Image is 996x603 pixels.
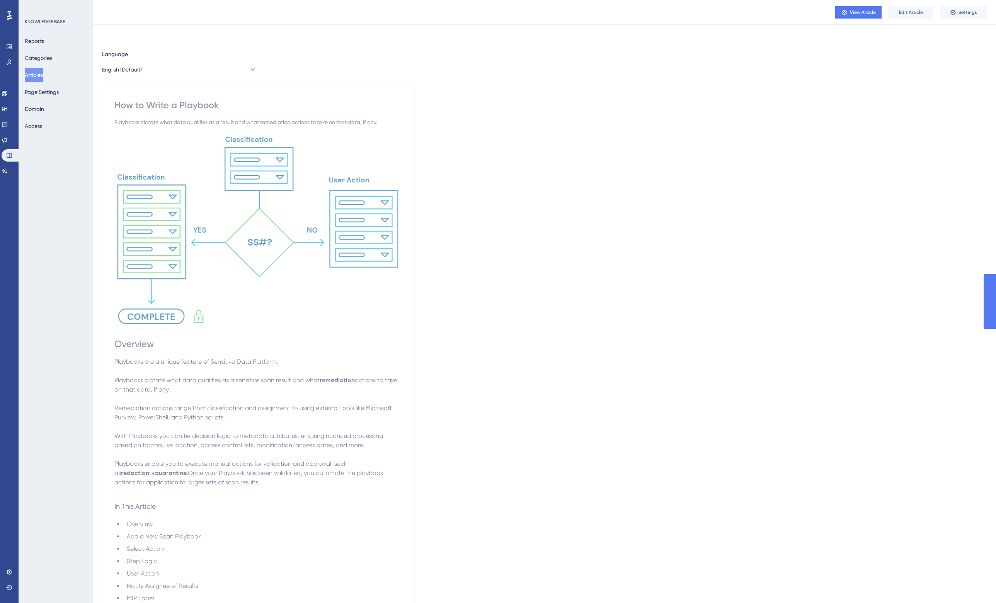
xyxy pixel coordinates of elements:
[959,9,977,15] span: Settings
[127,582,198,589] span: Notify Assignee of Results
[114,404,393,421] span: Remediation actions range from classification and assignment to using external tools like Microso...
[114,469,385,486] span: Once your Playbook has been validated, you automate the playbook actions for application to large...
[25,85,59,99] button: Page Settings
[149,469,155,477] span: or
[320,376,355,384] strong: remediation
[25,34,44,48] button: Reports
[114,358,278,365] span: Playbooks are a unique feature of Sensitive Data Platform.
[127,594,154,602] span: MIP Label
[102,49,128,59] span: Language
[114,376,320,384] span: Playbooks dictate what data qualifies as a sensitive scan result and what
[114,118,402,127] div: Playbooks dictate what data qualifies as a result and what remediation actions to take on that da...
[850,9,876,15] span: View Article
[114,99,402,111] div: How to Write a Playbook
[25,51,52,65] button: Categories
[114,432,385,449] span: With Playbooks you can tie decision logic to metadata attributes, ensuring nuanced processing bas...
[127,545,164,552] span: Select Action
[964,572,987,596] iframe: UserGuiding AI Assistant Launcher
[127,570,159,577] span: User Action
[114,502,156,510] span: In This Article
[25,102,44,116] button: Domain
[114,460,349,477] span: Playbooks enable you to execute manual actions for validation and approval, such as
[888,6,934,19] button: Edit Article
[940,6,987,19] button: Settings
[25,19,65,25] div: KNOWLEDGE BASE
[102,65,142,74] span: English (Default)
[25,119,42,133] button: Access
[899,9,923,15] span: Edit Article
[127,557,157,565] span: Step Logic
[835,6,882,19] button: View Article
[25,68,43,82] button: Articles
[155,469,188,477] strong: quarantine.
[127,520,153,528] span: Overview
[127,533,201,540] span: Add a New Scan Playbook
[114,339,154,349] span: Overview
[102,62,257,77] button: English (Default)
[121,469,149,477] strong: redaction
